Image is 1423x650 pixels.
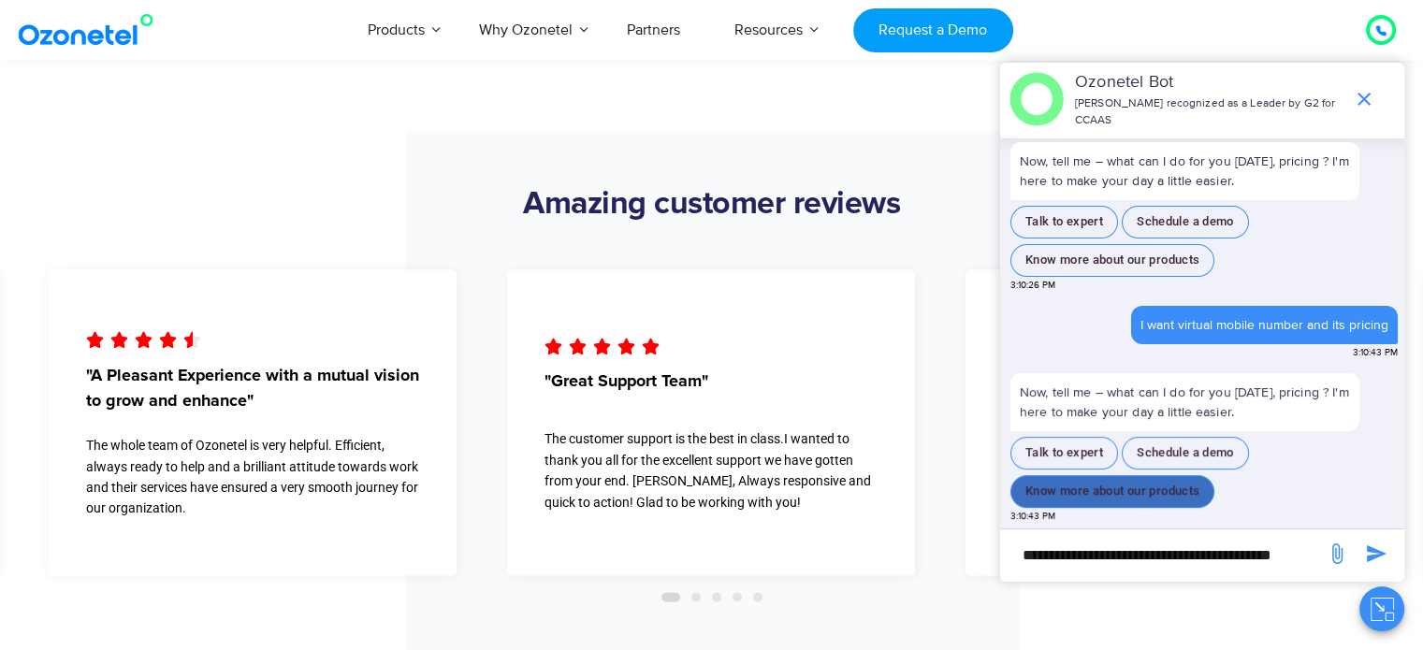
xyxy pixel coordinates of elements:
span: Go to slide 5 [753,593,762,602]
span: Go to slide 3 [712,593,721,602]
i:  [183,327,201,354]
button: Know more about our products [1010,244,1214,277]
span: "A Pleasant Experience with a mutual vision to grow and enhance" [86,364,419,414]
p: Now, tell me – what can I do for you [DATE], pricing ? I'm here to make your day a little easier. [1010,142,1359,200]
i:  [110,327,128,354]
p: Now, tell me – what can I do for you [DATE], pricing ? I'm here to make your day a little easier. [1010,373,1359,431]
div: The whole team of Ozonetel is very helpful. Efficient, always ready to help and a brilliant attit... [86,435,419,519]
button: Close chat [1359,586,1404,631]
i:  [545,334,562,361]
span: send message [1358,535,1395,572]
button: Talk to expert [1010,437,1118,469]
i:  [617,334,635,361]
a: Request a Demo [853,8,1013,52]
div: Slides [49,270,1373,614]
span: 3:10:43 PM [1353,346,1398,360]
button: Schedule a demo [1122,206,1249,238]
button: Schedule a demo [1122,437,1249,469]
h2: Amazing customer reviews [14,186,1409,224]
i:  [642,334,660,361]
div: I want virtual mobile number and its pricing [1140,315,1388,335]
p: [PERSON_NAME] recognized as a Leader by G2 for CCAAS [1075,95,1343,129]
i:  [569,334,587,361]
p: Ozonetel Bot [1075,70,1343,95]
span: Go to slide 4 [733,593,742,602]
span: 3:10:26 PM [1010,279,1055,293]
i:  [135,327,152,354]
span: 3:10:43 PM [1010,510,1055,524]
span: Go to slide 2 [691,593,701,602]
button: Know more about our products [1010,475,1214,508]
div: new-msg-input [1009,539,1316,572]
span: send message [1318,535,1356,572]
img: header [1009,72,1064,126]
div: The customer support is the best in class.I wanted to thank you all for the excellent support we ... [545,428,878,513]
i:  [159,327,177,354]
div: 1 / 5 [49,270,457,576]
i:  [593,334,611,361]
i:  [86,327,104,354]
span: Go to slide 1 [661,593,680,602]
span: "Great Support Team" [545,369,708,395]
div: 2 / 5 [507,270,915,576]
div: 3 / 5 [966,270,1373,576]
button: Talk to expert [1010,206,1118,238]
span: end chat or minimize [1345,80,1383,118]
